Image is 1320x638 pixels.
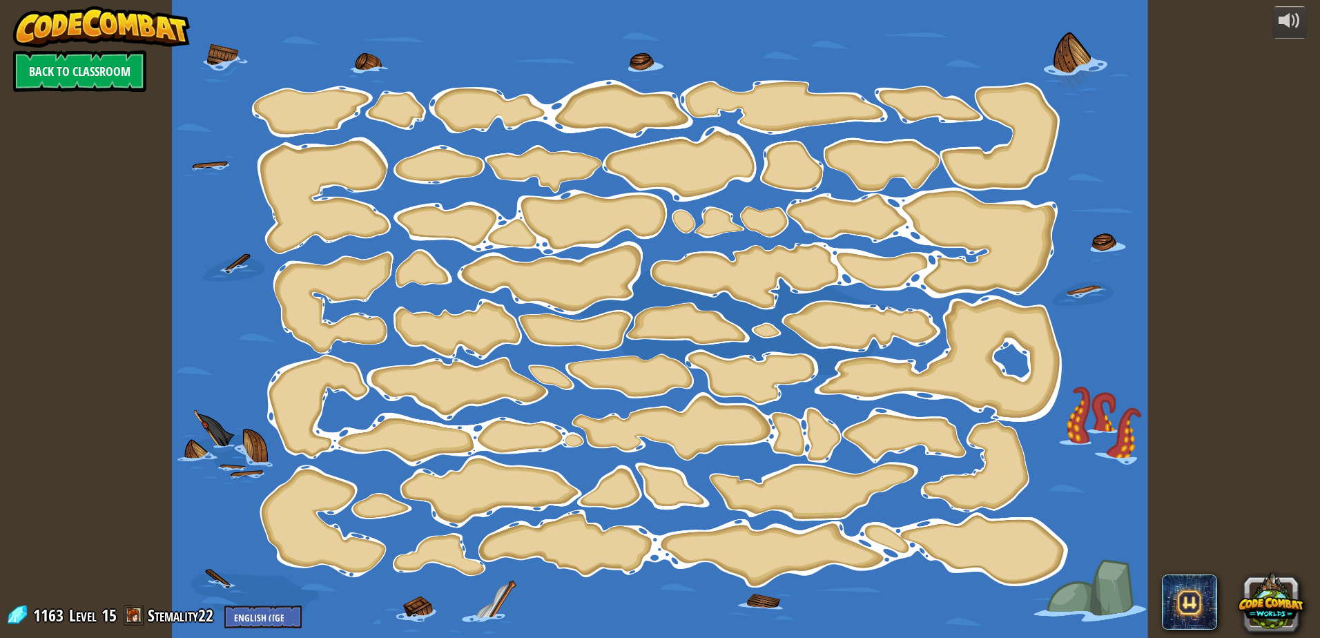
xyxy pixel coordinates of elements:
[69,604,97,627] span: Level
[1272,6,1307,39] button: Adjust volume
[13,6,190,48] img: CodeCombat - Learn how to code by playing a game
[13,50,146,92] a: Back to Classroom
[101,604,117,626] span: 15
[33,604,68,626] span: 1163
[148,604,217,626] a: Stemality22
